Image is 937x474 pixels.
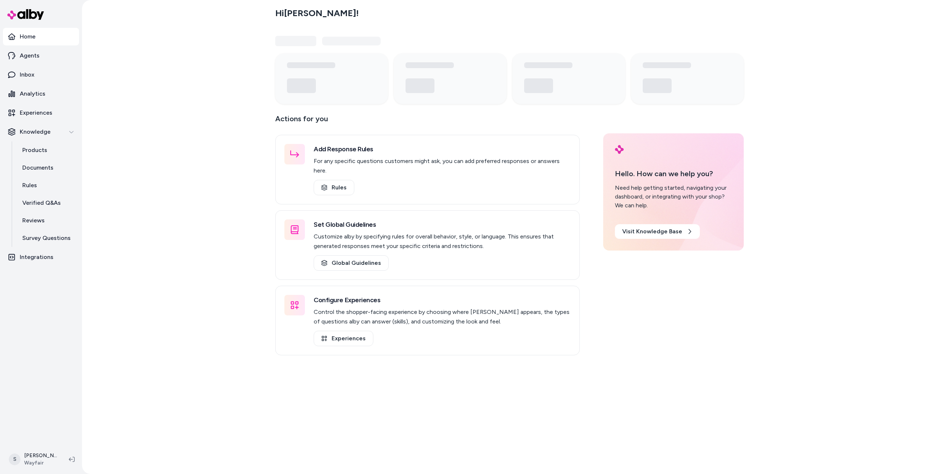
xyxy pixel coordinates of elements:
[20,70,34,79] p: Inbox
[15,212,79,229] a: Reviews
[20,108,52,117] p: Experiences
[314,295,571,305] h3: Configure Experiences
[275,113,580,130] p: Actions for you
[20,51,40,60] p: Agents
[3,47,79,64] a: Agents
[314,180,354,195] a: Rules
[20,32,36,41] p: Home
[15,141,79,159] a: Products
[22,199,61,207] p: Verified Q&As
[615,184,732,210] div: Need help getting started, navigating your dashboard, or integrating with your shop? We can help.
[314,255,389,271] a: Global Guidelines
[314,232,571,251] p: Customize alby by specifying rules for overall behavior, style, or language. This ensures that ge...
[7,9,44,20] img: alby Logo
[615,145,624,154] img: alby Logo
[22,216,45,225] p: Reviews
[24,452,57,459] p: [PERSON_NAME]
[314,307,571,326] p: Control the shopper-facing experience by choosing where [PERSON_NAME] appears, the types of quest...
[3,66,79,84] a: Inbox
[24,459,57,467] span: Wayfair
[15,159,79,177] a: Documents
[9,453,20,465] span: S
[15,177,79,194] a: Rules
[20,127,51,136] p: Knowledge
[20,253,53,262] p: Integrations
[615,168,732,179] p: Hello. How can we help you?
[3,248,79,266] a: Integrations
[3,28,79,45] a: Home
[314,156,571,175] p: For any specific questions customers might ask, you can add preferred responses or answers here.
[3,123,79,141] button: Knowledge
[615,224,700,239] a: Visit Knowledge Base
[22,234,71,242] p: Survey Questions
[15,194,79,212] a: Verified Q&As
[22,146,47,155] p: Products
[314,331,373,346] a: Experiences
[22,163,53,172] p: Documents
[3,104,79,122] a: Experiences
[3,85,79,103] a: Analytics
[4,448,63,471] button: S[PERSON_NAME]Wayfair
[275,8,359,19] h2: Hi [PERSON_NAME] !
[15,229,79,247] a: Survey Questions
[20,89,45,98] p: Analytics
[314,144,571,154] h3: Add Response Rules
[22,181,37,190] p: Rules
[314,219,571,230] h3: Set Global Guidelines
